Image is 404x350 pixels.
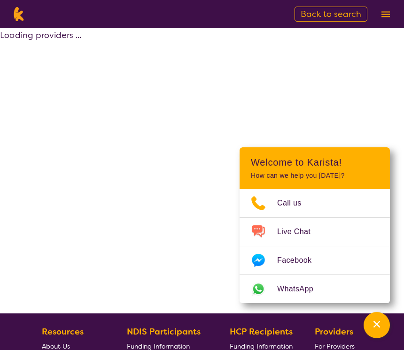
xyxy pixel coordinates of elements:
[230,326,293,337] b: HCP Recipients
[251,172,379,180] p: How can we help you [DATE]?
[127,326,201,337] b: NDIS Participants
[42,326,84,337] b: Resources
[277,225,322,239] span: Live Chat
[381,11,390,17] img: menu
[11,7,26,21] img: Karista logo
[240,189,390,303] ul: Choose channel
[277,253,323,267] span: Facebook
[364,312,390,338] button: Channel Menu
[240,147,390,303] div: Channel Menu
[301,8,361,20] span: Back to search
[277,282,325,296] span: WhatsApp
[315,326,353,337] b: Providers
[251,157,379,168] h2: Welcome to Karista!
[295,7,367,22] a: Back to search
[277,196,313,210] span: Call us
[240,275,390,303] a: Web link opens in a new tab.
